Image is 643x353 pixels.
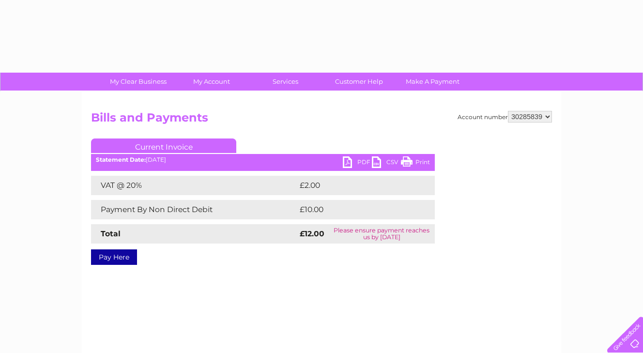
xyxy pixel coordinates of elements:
a: Customer Help [319,73,399,91]
a: My Account [172,73,252,91]
a: Print [401,156,430,170]
a: PDF [343,156,372,170]
div: [DATE] [91,156,435,163]
td: £2.00 [297,176,413,195]
b: Statement Date: [96,156,146,163]
td: £10.00 [297,200,415,219]
h2: Bills and Payments [91,111,552,129]
a: My Clear Business [98,73,178,91]
strong: £12.00 [300,229,324,238]
td: Please ensure payment reaches us by [DATE] [328,224,435,244]
a: Services [245,73,325,91]
a: Make A Payment [393,73,473,91]
a: Current Invoice [91,138,236,153]
td: VAT @ 20% [91,176,297,195]
a: CSV [372,156,401,170]
a: Pay Here [91,249,137,265]
div: Account number [458,111,552,123]
td: Payment By Non Direct Debit [91,200,297,219]
strong: Total [101,229,121,238]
